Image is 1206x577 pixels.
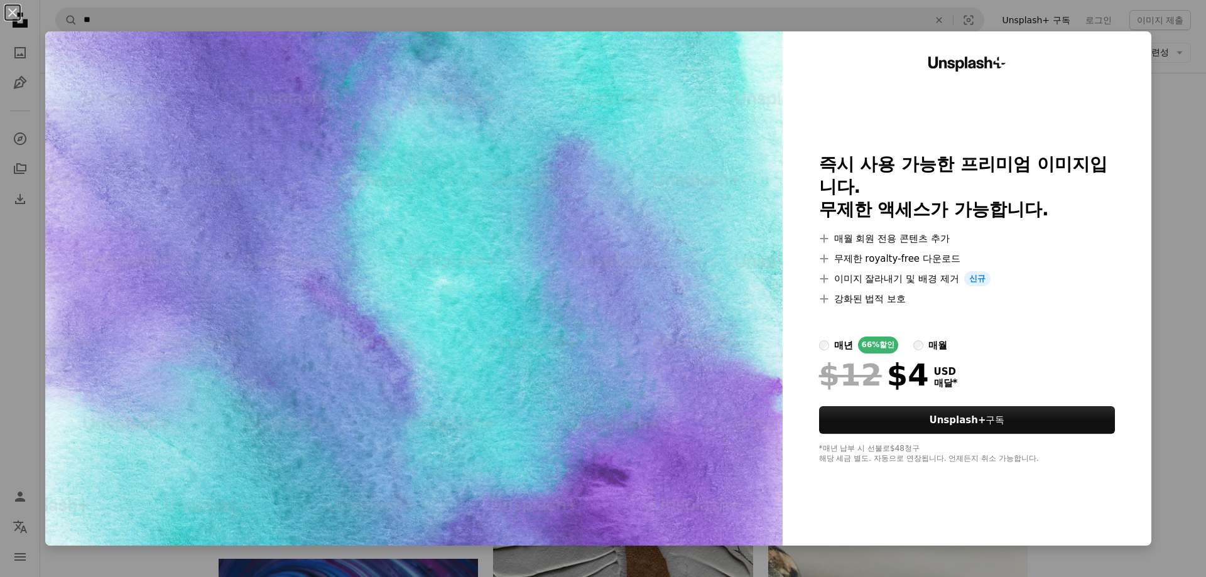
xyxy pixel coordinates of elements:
div: $4 [819,359,929,391]
button: Unsplash+구독 [819,406,1116,434]
li: 무제한 royalty-free 다운로드 [819,251,1116,266]
div: 66% 할인 [858,337,899,353]
input: 매년66%할인 [819,340,829,350]
h2: 즉시 사용 가능한 프리미엄 이미지입니다. 무제한 액세스가 가능합니다. [819,153,1116,221]
div: 매년 [834,338,853,353]
div: *매년 납부 시 선불로 $48 청구 해당 세금 별도. 자동으로 연장됩니다. 언제든지 취소 가능합니다. [819,444,1116,464]
span: 신규 [964,271,991,286]
li: 강화된 법적 보호 [819,291,1116,306]
li: 매월 회원 전용 콘텐츠 추가 [819,231,1116,246]
span: $12 [819,359,882,391]
li: 이미지 잘라내기 및 배경 제거 [819,271,1116,286]
input: 매월 [913,340,923,350]
div: 매월 [928,338,947,353]
strong: Unsplash+ [930,414,986,426]
span: USD [934,366,958,377]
